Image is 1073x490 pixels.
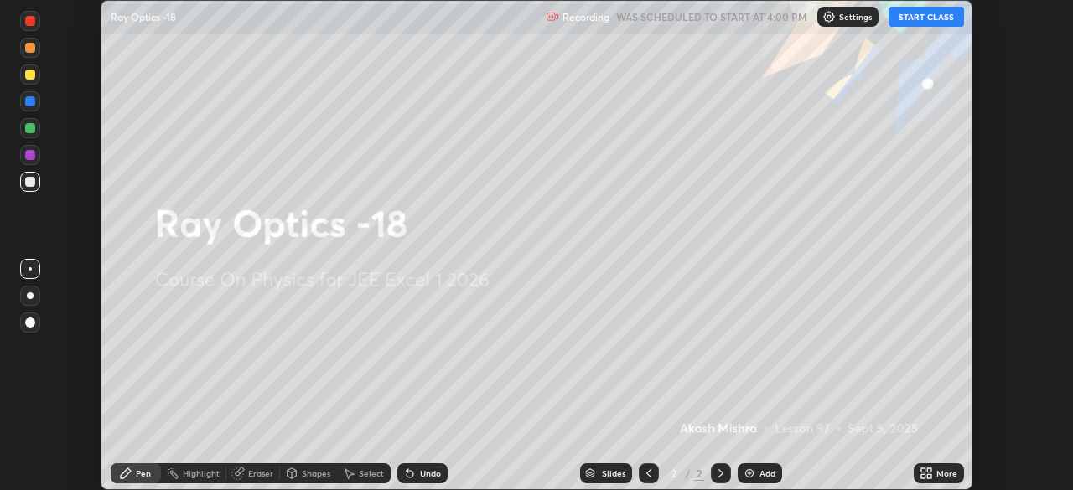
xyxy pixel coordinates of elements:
img: add-slide-button [743,467,756,480]
p: Ray Optics -18 [111,10,176,23]
p: Recording [562,11,609,23]
div: More [936,469,957,477]
img: class-settings-icons [822,10,836,23]
div: Slides [602,469,625,477]
div: 2 [694,466,704,481]
div: Undo [420,469,441,477]
div: Eraser [248,469,273,477]
button: START CLASS [889,7,964,27]
div: / [686,468,691,478]
h5: WAS SCHEDULED TO START AT 4:00 PM [616,9,807,24]
div: Add [759,469,775,477]
div: 2 [666,468,682,478]
div: Select [359,469,384,477]
div: Pen [136,469,151,477]
div: Shapes [302,469,330,477]
div: Highlight [183,469,220,477]
p: Settings [839,13,872,21]
img: recording.375f2c34.svg [546,10,559,23]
